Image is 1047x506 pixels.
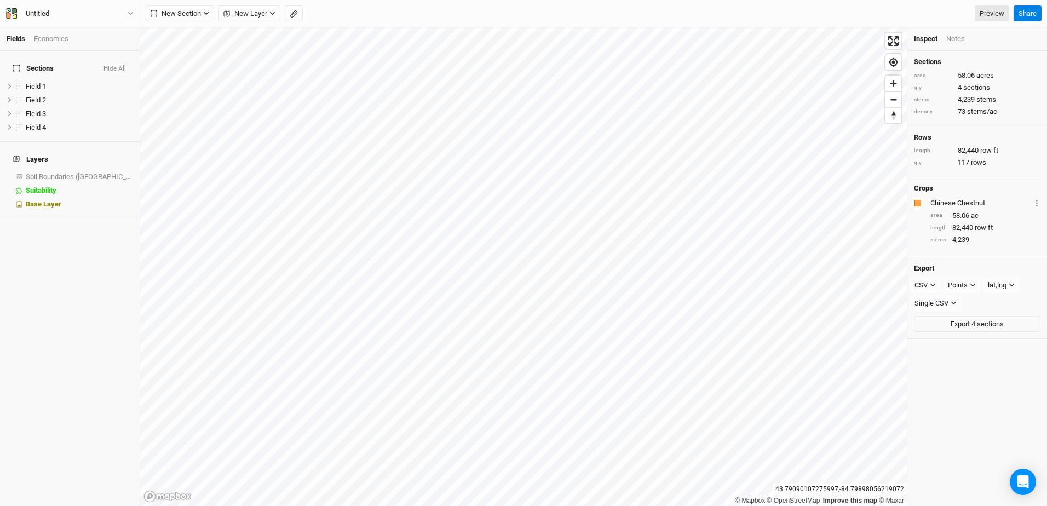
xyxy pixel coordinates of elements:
[914,107,1040,117] div: 73
[823,497,877,504] a: Improve this map
[971,158,986,168] span: rows
[914,159,952,167] div: qty
[26,123,46,131] span: Field 4
[930,223,1040,233] div: 82,440
[914,184,933,193] h4: Crops
[26,110,133,118] div: Field 3
[26,8,49,19] div: Untitled
[26,123,133,132] div: Field 4
[223,8,267,19] span: New Layer
[943,277,981,294] button: Points
[914,316,1040,332] button: Export 4 sections
[930,236,947,244] div: stems
[218,5,280,22] button: New Layer
[26,186,133,195] div: Suitability
[975,223,993,233] span: row ft
[13,64,54,73] span: Sections
[914,84,952,92] div: qty
[1014,5,1042,22] button: Share
[914,71,1040,81] div: 58.06
[914,83,1040,93] div: 4
[976,71,994,81] span: acres
[26,173,133,181] div: Soil Boundaries (US)
[988,280,1006,291] div: lat,lng
[885,33,901,49] button: Enter fullscreen
[26,82,46,90] span: Field 1
[914,146,1040,156] div: 82,440
[914,108,952,116] div: density
[879,497,904,504] a: Maxar
[7,34,25,43] a: Fields
[975,5,1009,22] a: Preview
[26,200,61,208] span: Base Layer
[963,83,990,93] span: sections
[885,107,901,123] button: Reset bearing to north
[914,95,1040,105] div: 4,239
[914,298,948,309] div: Single CSV
[285,5,303,22] button: Shortcut: M
[983,277,1020,294] button: lat,lng
[26,186,56,194] span: Suitability
[735,497,765,504] a: Mapbox
[976,95,996,105] span: stems
[885,91,901,107] button: Zoom out
[1010,469,1036,495] div: Open Intercom Messenger
[885,54,901,70] button: Find my location
[914,96,952,104] div: stems
[5,8,134,20] button: Untitled
[948,280,968,291] div: Points
[885,76,901,91] button: Zoom in
[26,110,46,118] span: Field 3
[930,198,1031,208] div: Chinese Chestnut
[914,72,952,80] div: area
[885,108,901,123] span: Reset bearing to north
[971,211,979,221] span: ac
[914,133,1040,142] h4: Rows
[140,27,907,506] canvas: Map
[946,34,965,44] div: Notes
[26,96,46,104] span: Field 2
[767,497,820,504] a: OpenStreetMap
[930,224,947,232] div: length
[914,264,1040,273] h4: Export
[143,490,192,503] a: Mapbox logo
[914,147,952,155] div: length
[146,5,214,22] button: New Section
[26,82,133,91] div: Field 1
[103,65,126,73] button: Hide All
[930,211,947,220] div: area
[910,277,941,294] button: CSV
[914,280,928,291] div: CSV
[773,484,907,495] div: 43.79090107275997 , -84.79898056219072
[26,173,147,181] span: Soil Boundaries ([GEOGRAPHIC_DATA])
[885,92,901,107] span: Zoom out
[930,211,1040,221] div: 58.06
[914,34,937,44] div: Inspect
[914,158,1040,168] div: 117
[930,235,1040,245] div: 4,239
[914,58,1040,66] h4: Sections
[34,34,68,44] div: Economics
[26,200,133,209] div: Base Layer
[910,295,962,312] button: Single CSV
[26,96,133,105] div: Field 2
[980,146,998,156] span: row ft
[1033,197,1040,209] button: Crop Usage
[967,107,997,117] span: stems/ac
[151,8,201,19] span: New Section
[7,148,133,170] h4: Layers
